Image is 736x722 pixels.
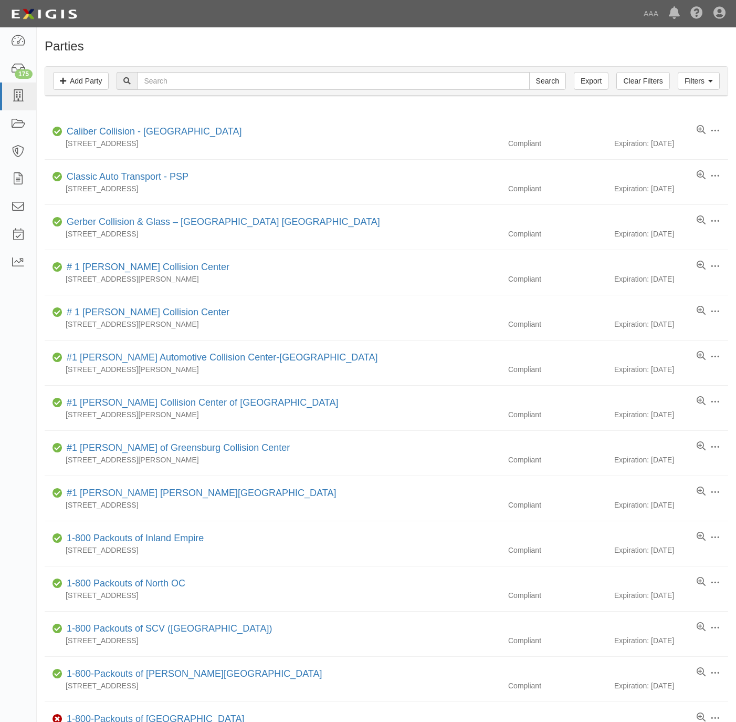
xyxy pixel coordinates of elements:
[45,409,500,420] div: [STREET_ADDRESS][PERSON_NAME]
[614,635,728,646] div: Expiration: [DATE]
[500,590,614,601] div: Compliant
[697,351,706,362] a: View results summary
[62,441,290,455] div: #1 Cochran of Greensburg Collision Center
[62,351,378,365] div: #1 Cochran Automotive Collision Center-Monroeville
[45,138,500,149] div: [STREET_ADDRESS]
[52,490,62,497] i: Compliant
[15,69,33,79] div: 175
[67,578,185,589] a: 1-800 Packouts of North OC
[500,545,614,555] div: Compliant
[614,590,728,601] div: Expiration: [DATE]
[52,354,62,362] i: Compliant
[52,399,62,407] i: Compliant
[500,409,614,420] div: Compliant
[614,409,728,420] div: Expiration: [DATE]
[137,72,529,90] input: Search
[690,7,703,20] i: Help Center - Complianz
[614,455,728,465] div: Expiration: [DATE]
[697,577,706,587] a: View results summary
[45,39,728,53] h1: Parties
[52,128,62,136] i: Compliant
[52,219,62,226] i: Compliant
[67,126,241,137] a: Caliber Collision - [GEOGRAPHIC_DATA]
[62,487,336,500] div: #1 Cochran Robinson Township
[614,274,728,284] div: Expiration: [DATE]
[52,580,62,587] i: Compliant
[697,306,706,316] a: View results summary
[614,500,728,510] div: Expiration: [DATE]
[45,229,500,239] div: [STREET_ADDRESS]
[697,667,706,678] a: View results summary
[8,5,80,24] img: logo-5460c22ac91f19d4615b14bd174203de0afe785f0fc80cf4dbbc73dc1793850b.png
[500,500,614,510] div: Compliant
[45,364,500,375] div: [STREET_ADDRESS][PERSON_NAME]
[697,441,706,452] a: View results summary
[45,590,500,601] div: [STREET_ADDRESS]
[62,306,229,319] div: # 1 Cochran Collision Center
[52,173,62,181] i: Compliant
[52,535,62,542] i: Compliant
[500,635,614,646] div: Compliant
[62,667,322,681] div: 1-800-Packouts of Beverly Hills
[500,183,614,194] div: Compliant
[53,72,109,90] a: Add Party
[614,183,728,194] div: Expiration: [DATE]
[614,319,728,329] div: Expiration: [DATE]
[67,171,188,182] a: Classic Auto Transport - PSP
[45,183,500,194] div: [STREET_ADDRESS]
[67,442,290,453] a: #1 [PERSON_NAME] of Greensburg Collision Center
[529,72,566,90] input: Search
[697,125,706,136] a: View results summary
[67,623,272,634] a: 1-800 Packouts of SCV ([GEOGRAPHIC_DATA])
[45,545,500,555] div: [STREET_ADDRESS]
[697,487,706,497] a: View results summary
[614,545,728,555] div: Expiration: [DATE]
[62,125,241,139] div: Caliber Collision - Gainesville
[45,274,500,284] div: [STREET_ADDRESS][PERSON_NAME]
[616,72,669,90] a: Clear Filters
[697,532,706,542] a: View results summary
[614,138,728,149] div: Expiration: [DATE]
[67,488,336,498] a: #1 [PERSON_NAME] [PERSON_NAME][GEOGRAPHIC_DATA]
[500,138,614,149] div: Compliant
[697,170,706,181] a: View results summary
[67,668,322,679] a: 1-800-Packouts of [PERSON_NAME][GEOGRAPHIC_DATA]
[500,229,614,239] div: Compliant
[45,319,500,329] div: [STREET_ADDRESS][PERSON_NAME]
[52,445,62,452] i: Compliant
[500,680,614,691] div: Compliant
[67,307,229,317] a: # 1 [PERSON_NAME] Collision Center
[62,396,339,410] div: #1 Cochran Collision Center of Greensburg
[52,671,62,678] i: Compliant
[574,72,608,90] a: Export
[500,319,614,329] div: Compliant
[697,261,706,271] a: View results summary
[62,261,229,274] div: # 1 Cochran Collision Center
[62,215,380,229] div: Gerber Collision & Glass – Houston Brighton
[697,622,706,633] a: View results summary
[62,532,204,545] div: 1-800 Packouts of Inland Empire
[45,635,500,646] div: [STREET_ADDRESS]
[45,455,500,465] div: [STREET_ADDRESS][PERSON_NAME]
[62,577,185,591] div: 1-800 Packouts of North OC
[67,397,339,408] a: #1 [PERSON_NAME] Collision Center of [GEOGRAPHIC_DATA]
[500,455,614,465] div: Compliant
[62,622,272,636] div: 1-800 Packouts of SCV (Santa Clarita Valley)
[45,500,500,510] div: [STREET_ADDRESS]
[614,229,728,239] div: Expiration: [DATE]
[67,216,380,227] a: Gerber Collision & Glass – [GEOGRAPHIC_DATA] [GEOGRAPHIC_DATA]
[62,170,188,184] div: Classic Auto Transport - PSP
[52,264,62,271] i: Compliant
[500,274,614,284] div: Compliant
[67,352,378,363] a: #1 [PERSON_NAME] Automotive Collision Center-[GEOGRAPHIC_DATA]
[697,396,706,407] a: View results summary
[678,72,720,90] a: Filters
[614,680,728,691] div: Expiration: [DATE]
[52,309,62,316] i: Compliant
[638,3,664,24] a: AAA
[500,364,614,375] div: Compliant
[67,262,229,272] a: # 1 [PERSON_NAME] Collision Center
[45,680,500,691] div: [STREET_ADDRESS]
[67,533,204,543] a: 1-800 Packouts of Inland Empire
[697,215,706,226] a: View results summary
